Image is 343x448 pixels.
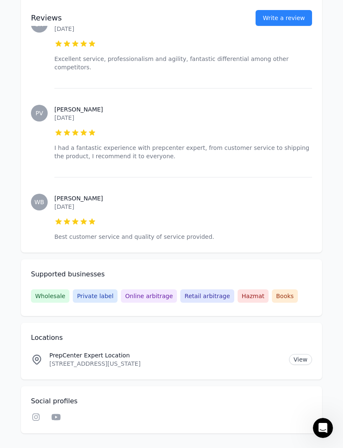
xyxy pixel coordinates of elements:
p: Back [DATE] [47,10,81,19]
p: Excellent service, professionalism and agility, fantastic differential among other competitors. [54,55,312,71]
time: [DATE] [54,203,74,210]
span: Retail arbitrage [180,289,234,303]
h2: Locations [31,333,312,343]
input: Your email [14,221,154,242]
h3: [PERSON_NAME] [54,105,312,114]
span: Private label [73,289,118,303]
a: Early Stage Program [13,111,114,126]
button: Home [131,3,147,19]
div: Hey there 😀 Did you know that [PERSON_NAME] offers the most features and performance for the cost... [7,48,137,152]
span: PV [36,110,43,116]
div: Close [147,3,162,18]
p: [STREET_ADDRESS][US_STATE] [49,359,282,368]
h2: Reviews [31,12,229,24]
div: Aura • Just now [13,154,53,159]
iframe: Intercom live chat [313,418,333,438]
div: Hey there 😀 Did you know that [PERSON_NAME] offers the most features and performance for the cost... [13,53,131,143]
time: [DATE] [54,25,74,32]
button: Emoji picker [128,267,135,273]
span: BH [35,21,44,27]
h2: Supported businesses [31,269,312,279]
p: I had a fantastic experience with prepcenter expert, from customer service to shipping the produc... [54,144,312,160]
a: View [289,354,312,365]
p: PrepCenter Expert Location [49,351,282,359]
time: [DATE] [54,114,74,121]
a: Start Free Trial [13,135,56,142]
span: Books [272,289,298,303]
h2: Social profiles [31,396,312,406]
button: go back [5,3,21,19]
p: Best customer service and quality of service provided. [54,233,312,241]
h3: [PERSON_NAME] [54,194,312,202]
a: Write a review [256,10,312,26]
span: Wholesale [31,289,69,303]
b: 🚀 [56,135,63,142]
button: Send a message… [142,263,155,277]
textarea: Message… [9,243,159,257]
span: Hazmat [238,289,269,303]
div: Aura says… [7,48,161,171]
img: Profile image for Casey [24,5,37,18]
span: WB [34,199,44,205]
span: Online arbitrage [121,289,177,303]
h1: Aura [41,4,56,10]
